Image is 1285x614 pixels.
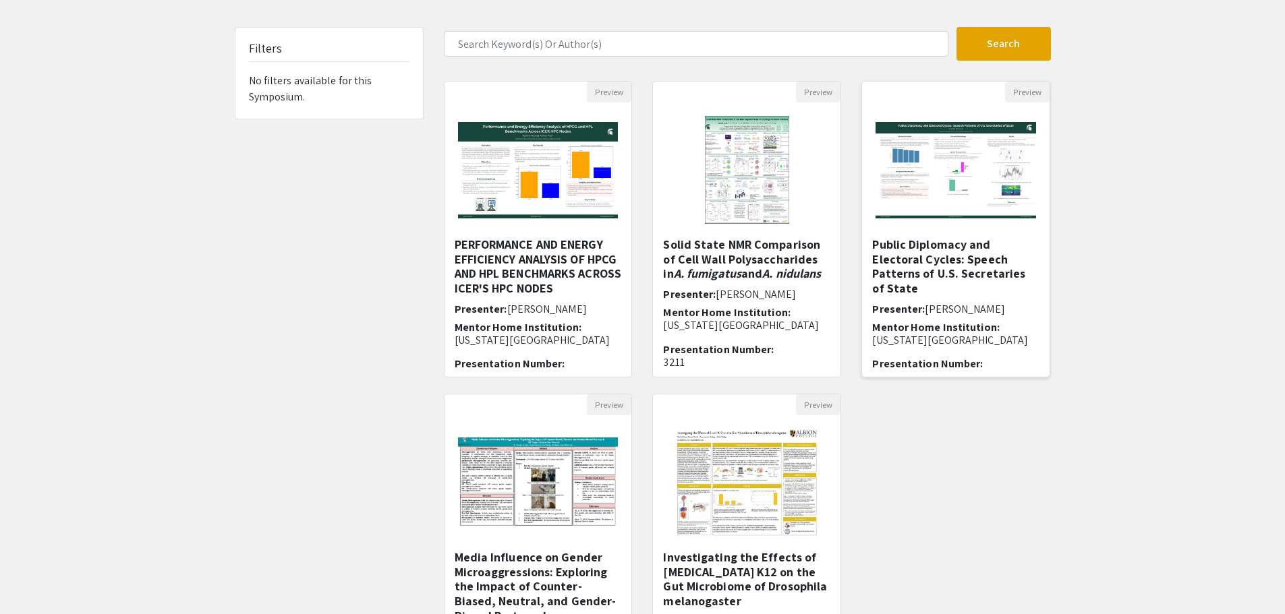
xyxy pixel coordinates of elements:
span: Mentor Home Institution: [455,320,581,334]
p: [US_STATE][GEOGRAPHIC_DATA] [872,334,1039,346]
h5: Public Diplomacy and Electoral Cycles: Speech Patterns of U.S. Secretaries of State [872,237,1039,295]
button: Preview [587,82,631,102]
h6: Presenter: [663,288,830,301]
input: Search Keyword(s) Or Author(s) [444,31,948,57]
em: A. nidulans [762,266,821,281]
button: Preview [796,82,840,102]
em: A. fumigatus [674,266,741,281]
h5: Filters [249,41,283,56]
img: <p>Solid State NMR Comparison of Cell Wall Polysaccharides in <em>A. fumigatus</em> and <em>A. ni... [691,102,803,237]
span: [PERSON_NAME] [925,302,1004,316]
span: Mentor Home Institution: [663,305,790,319]
div: Open Presentation <p>Public Diplomacy and Electoral Cycles: Speech Patterns of U.S. Secretaries o... [861,81,1050,377]
iframe: Chat [10,553,57,604]
div: Open Presentation <p>Solid State NMR Comparison of Cell Wall Polysaccharides in <em>A. fumigatus<... [652,81,841,377]
span: Presentation Number: [663,342,774,357]
p: [US_STATE][GEOGRAPHIC_DATA] [455,334,622,346]
h5: Solid State NMR Comparison of Cell Wall Polysaccharides in and [663,237,830,281]
h5: Investigating the Effects of [MEDICAL_DATA] K12 on the Gut Microbiome of Drosophila melanogaster [663,550,830,608]
button: Preview [796,394,840,415]
img: <p><span style="color: rgb(0, 0, 0);">PERFORMANCE AND ENERGY EFFICIENCY ANALYSIS OF HPCG AND HPL ... [445,109,632,232]
span: [PERSON_NAME] [716,287,795,301]
img: <p>Public Diplomacy and Electoral Cycles: Speech Patterns of U.S. Secretaries of State</p> [862,109,1050,232]
span: [PERSON_NAME] [507,302,587,316]
span: Presentation Number: [872,357,983,371]
button: Preview [587,394,631,415]
img: <p>Media Influence on Gender Microaggressions: Exploring the Impact of Counter-Biased, Neutral, a... [445,424,632,541]
p: [US_STATE][GEOGRAPHIC_DATA] [663,319,830,332]
img: <p><br></p><p>Investigating the Effects of E. coli K12 on the Gut Microbiome of Drosophila melano... [662,415,832,550]
div: No filters available for this Symposium. [235,28,423,119]
h6: Presenter: [455,303,622,315]
span: Mentor Home Institution: [872,320,999,334]
button: Preview [1005,82,1050,102]
button: Search [956,27,1051,61]
div: Open Presentation <p><span style="color: rgb(0, 0, 0);">PERFORMANCE AND ENERGY EFFICIENCY ANALYSI... [444,81,633,377]
span: Presentation Number: [455,357,565,371]
h5: PERFORMANCE AND ENERGY EFFICIENCY ANALYSIS OF HPCG AND HPL BENCHMARKS ACROSS ICER'S HPC NODES [455,237,622,295]
p: 3211 [663,356,830,369]
h6: Presenter: [872,303,1039,315]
